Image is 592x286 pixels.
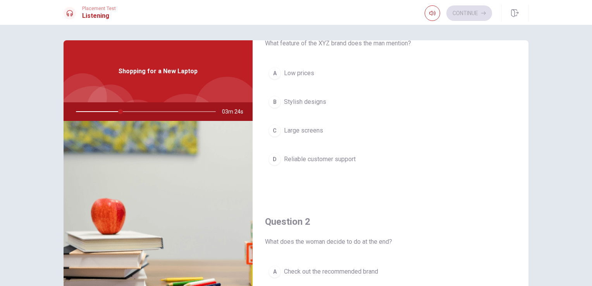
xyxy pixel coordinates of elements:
span: Reliable customer support [284,155,356,164]
div: C [268,124,281,137]
div: B [268,96,281,108]
span: 03m 24s [222,102,250,121]
h1: Listening [82,11,116,21]
span: Low prices [284,69,314,78]
h4: Question 2 [265,215,516,228]
span: Large screens [284,126,323,135]
button: DReliable customer support [265,150,516,169]
span: Stylish designs [284,97,326,107]
div: D [268,153,281,165]
span: What does the woman decide to do at the end? [265,237,516,246]
span: Check out the recommended brand [284,267,378,276]
button: BStylish designs [265,92,516,112]
span: What feature of the XYZ brand does the man mention? [265,39,516,48]
span: Placement Test [82,6,116,11]
button: ALow prices [265,64,516,83]
button: CLarge screens [265,121,516,140]
span: Shopping for a New Laptop [119,67,198,76]
div: A [268,67,281,79]
div: A [268,265,281,278]
button: ACheck out the recommended brand [265,262,516,281]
